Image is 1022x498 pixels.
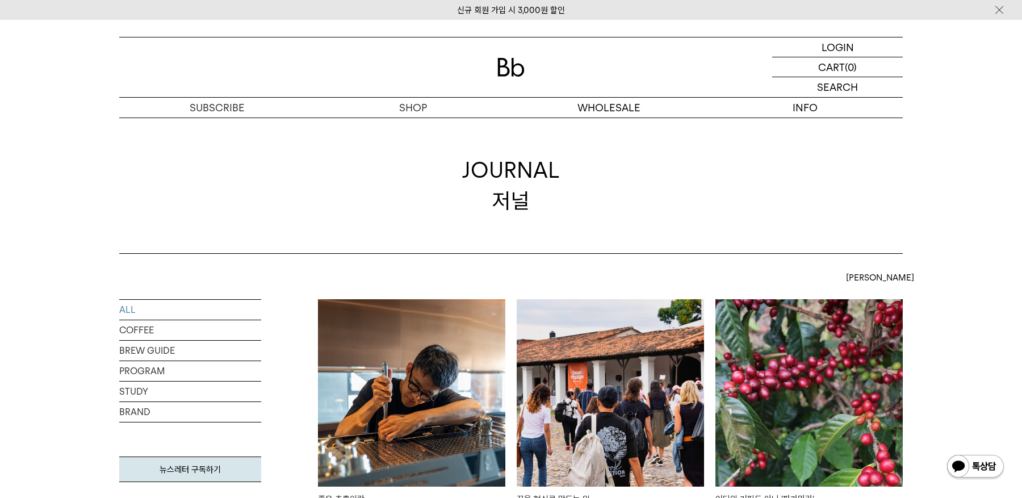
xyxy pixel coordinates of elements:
span: [PERSON_NAME] [846,271,914,284]
img: 좋은 추출이란B2B 컨설팅 팀장 어스와 나눈 대화 [318,299,505,487]
a: ALL [119,300,261,320]
p: SEARCH [817,77,858,97]
a: SHOP [315,98,511,118]
img: 카카오톡 채널 1:1 채팅 버튼 [946,454,1005,481]
img: 로고 [497,58,525,77]
p: CART [818,57,845,77]
a: STUDY [119,382,261,401]
a: COFFEE [119,320,261,340]
a: BRAND [119,402,261,422]
a: 신규 회원 가입 시 3,000원 할인 [457,5,565,15]
img: 꿈을 현실로 만드는 일빈보야지 탁승희 대표 인터뷰 [517,299,704,487]
a: BREW GUIDE [119,341,261,361]
p: INFO [707,98,903,118]
a: CART (0) [772,57,903,77]
a: 뉴스레터 구독하기 [119,457,261,482]
p: (0) [845,57,857,77]
p: LOGIN [822,37,854,57]
img: 어디의 커피도 아닌 '파카마라'엘살바도르에서 피어난 고유한 향미 [715,299,903,487]
a: LOGIN [772,37,903,57]
p: WHOLESALE [511,98,707,118]
div: JOURNAL 저널 [462,155,560,215]
a: SUBSCRIBE [119,98,315,118]
a: PROGRAM [119,361,261,381]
